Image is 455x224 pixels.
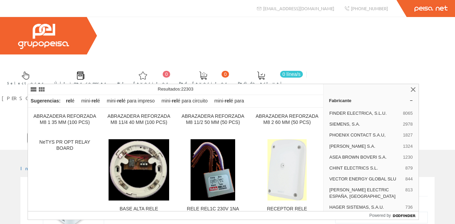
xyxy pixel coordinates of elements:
a: [PERSON_NAME] De La [PERSON_NAME] [2,89,176,96]
div: NeTYS PR OPT RELAY BOARD [33,139,96,151]
a: ABRAZADERA REFORZADA M8 2 60 MM (50 PCS) [250,108,324,133]
a: Selectores [0,66,47,89]
span: [PERSON_NAME] ELECTRIC ESPAÑA, [GEOGRAPHIC_DATA] [329,187,403,199]
div: mini- é para circuito [159,95,210,107]
div: BASE ALTA RELE CONVENCIONAL [108,206,170,218]
img: RECEPTOR RELE EXTERIOR [267,139,307,201]
a: Inicio [20,165,49,171]
a: Fabricante [324,95,419,106]
div: mini- é para impreso [104,95,158,107]
span: Pedido actual [238,80,284,86]
span: Art. favoritos [117,80,168,86]
a: ABRAZADERA REFORZADA M8 11/2 50 MM (50 PCS) [176,108,250,133]
span: SIEMENS, S.A. [329,121,400,127]
a: ABRAZADERA REFORZADA M8 11/4 40 MM (100 PCS) [102,108,176,133]
span: 0 [163,71,170,78]
span: [PERSON_NAME] S.A. [329,143,400,149]
span: CHINT ELECTRICS S.L. [329,165,403,171]
div: RECEPTOR RELE EXTERIOR [256,206,319,218]
strong: rel [66,98,72,103]
span: 813 [405,187,413,199]
span: [PHONE_NUMBER] [351,5,388,11]
div: ABRAZADERA REFORZADA M8 2 60 MM (50 PCS) [256,113,319,126]
span: [PERSON_NAME] De La [PERSON_NAME] [2,95,159,101]
div: ABRAZADERA REFORZADA M8 11/4 40 MM (100 PCS) [108,113,170,126]
span: 22303 [181,86,193,92]
span: 736 [405,204,413,210]
div: mini- é para [212,95,247,107]
span: [EMAIL_ADDRESS][DOMAIN_NAME] [263,5,334,11]
span: FINDER ELECTRICA, S.L.U. [329,110,400,116]
span: Resultados: [158,86,194,92]
span: 0 línea/s [280,71,303,78]
span: HAGER SISTEMAS, S.A.U. [329,204,403,210]
strong: rel [117,98,123,103]
a: Últimas compras [48,66,110,89]
img: Grupo Peisa [18,24,69,49]
span: 8065 [403,110,413,116]
strong: rel [225,98,230,103]
div: Sugerencias: [28,96,62,106]
img: RELE REL1C 230V 1NA 230V/0,1A [191,139,235,201]
span: PHOENIX CONTACT S.A.U, [329,132,400,138]
img: BASE ALTA RELE CONVENCIONAL [109,139,169,201]
span: 844 [405,176,413,182]
strong: rel [172,98,178,103]
div: ABRAZADERA REFORZADA M8 1 35 MM (100 PCS) [33,113,96,126]
strong: rel [92,98,97,103]
div: é [63,95,77,107]
span: Ped. favoritos [179,80,227,86]
span: Últimas compras [54,80,107,86]
span: 1827 [403,132,413,138]
span: 1230 [403,154,413,160]
div: mini- é [79,95,103,107]
span: VECTOR ENERGY GLOBAL SLU [329,176,403,182]
a: Powered by [369,211,419,220]
span: Powered by [369,212,391,219]
span: 879 [405,165,413,171]
span: Selectores [7,80,44,86]
span: 1324 [403,143,413,149]
span: ASEA BROWN BOVERI S.A. [329,154,400,160]
div: RELE REL1C 230V 1NA 230V/0,1A [181,206,244,218]
span: 2978 [403,121,413,127]
span: 0 [222,71,229,78]
div: ABRAZADERA REFORZADA M8 11/2 50 MM (50 PCS) [181,113,244,126]
a: ABRAZADERA REFORZADA M8 1 35 MM (100 PCS) [28,108,102,133]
